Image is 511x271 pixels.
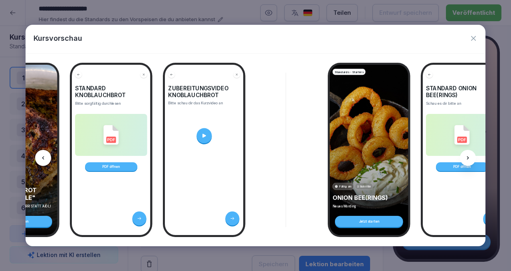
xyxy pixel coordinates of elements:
div: PDF öffnen [436,162,488,171]
img: pdf_icon.svg [103,125,119,145]
div: PDF öffnen [85,162,137,171]
h4: ZUBEREITUNGSVIDEO KNOBLAUCHBROT [168,85,240,98]
p: 2 Schritte [357,184,371,189]
h4: STANDARD KNOBLAUCHBROT [75,85,147,98]
h4: STANDARD ONION BEE(RINGS) [426,85,498,98]
div: Jetzt starten [335,216,403,227]
img: pdf_icon.svg [454,125,469,145]
p: Bitte sorgfältig durchlesen [75,101,147,106]
p: Schau es dir bitte an [426,101,498,106]
p: ONION BEE(RINGS) [333,194,406,201]
p: Bitte schau dir das Kurzvideo an [168,100,240,106]
p: Fällig am [339,184,352,189]
p: Neues Wording [333,204,406,208]
p: Standards - Starters [335,70,364,74]
p: Kursvorschau [34,33,82,44]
